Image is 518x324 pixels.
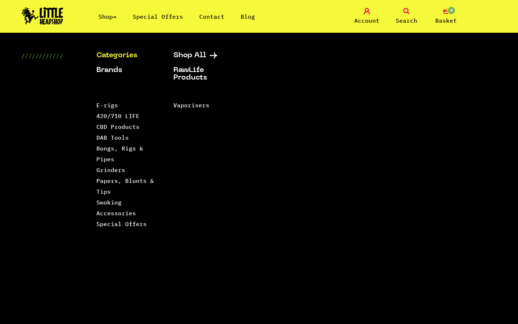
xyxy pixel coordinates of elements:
[96,145,143,163] a: Bongs, Rigs & Pipes
[96,123,140,130] a: CBD Products
[96,166,125,174] a: Grinders
[133,13,183,20] a: Special Offers
[241,13,255,20] a: Blog
[99,13,117,20] a: Shop
[428,8,464,25] a: 0 Basket
[96,199,136,217] a: Smoking Accessories
[96,52,155,59] a: Categories
[96,177,154,195] a: Papers, Blunts & Tips
[96,134,129,141] a: DAB Tools
[173,52,232,59] a: Shop All
[96,67,155,74] a: Brands
[354,16,380,25] span: Account
[173,102,209,109] a: Vaporisers
[22,7,63,24] img: Little Head Shop Logo
[388,8,424,25] a: Search
[96,220,147,228] a: Special Offers
[435,16,457,25] span: Basket
[396,16,417,25] span: Search
[199,13,224,20] a: Contact
[96,102,118,109] a: E-rigs
[173,67,232,82] a: RawLife Products
[96,112,140,120] a: 420/710 LIFE
[447,6,456,15] span: 0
